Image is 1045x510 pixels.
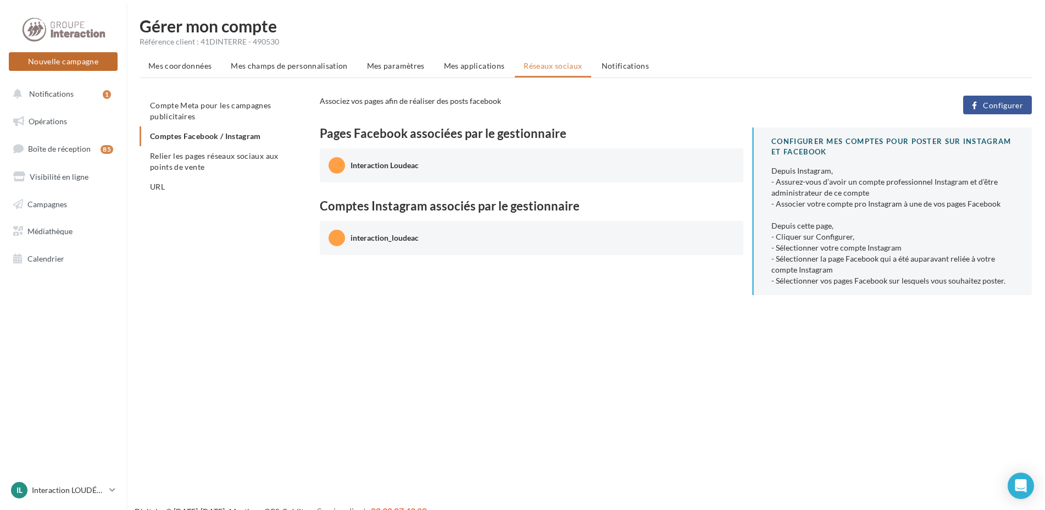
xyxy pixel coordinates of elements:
[16,485,23,496] span: IL
[7,165,120,189] a: Visibilité en ligne
[29,117,67,126] span: Opérations
[7,247,120,270] a: Calendrier
[7,82,115,106] button: Notifications 1
[32,485,105,496] p: Interaction LOUDÉAC
[150,151,279,171] span: Relier les pages réseaux sociaux aux points de vente
[367,61,425,70] span: Mes paramètres
[150,182,165,191] span: URL
[27,226,73,236] span: Médiathèque
[771,136,1014,157] div: CONFIGURER MES COMPTES POUR POSTER sur instagram et facebook
[148,61,212,70] span: Mes coordonnées
[351,160,419,170] span: Interaction Loudeac
[150,101,271,121] span: Compte Meta pour les campagnes publicitaires
[771,165,1014,286] div: Depuis Instagram, - Assurez-vous d’avoir un compte professionnel Instagram et d’être administrate...
[602,61,649,70] span: Notifications
[9,480,118,501] a: IL Interaction LOUDÉAC
[7,220,120,243] a: Médiathèque
[7,137,120,160] a: Boîte de réception85
[30,172,88,181] span: Visibilité en ligne
[7,193,120,216] a: Campagnes
[1008,473,1034,499] div: Open Intercom Messenger
[27,254,64,263] span: Calendrier
[103,90,111,99] div: 1
[29,89,74,98] span: Notifications
[9,52,118,71] button: Nouvelle campagne
[140,18,1032,34] h1: Gérer mon compte
[320,96,501,106] span: Associez vos pages afin de réaliser des posts facebook
[963,96,1032,114] button: Configurer
[351,233,419,242] span: interaction_loudeac
[320,200,743,212] div: Comptes Instagram associés par le gestionnaire
[231,61,348,70] span: Mes champs de personnalisation
[444,61,505,70] span: Mes applications
[28,144,91,153] span: Boîte de réception
[27,199,67,208] span: Campagnes
[7,110,120,133] a: Opérations
[140,36,1032,47] div: Référence client : 41DINTERRE - 490530
[320,127,743,140] div: Pages Facebook associées par le gestionnaire
[983,101,1023,110] span: Configurer
[101,145,113,154] div: 85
